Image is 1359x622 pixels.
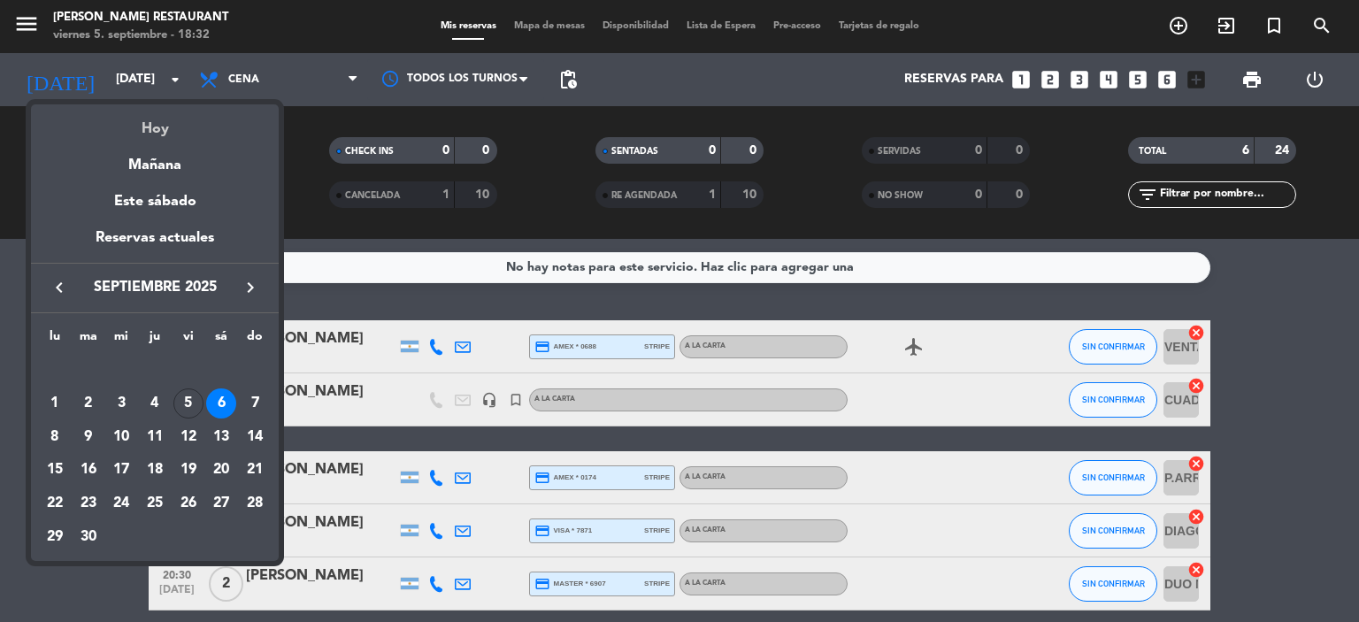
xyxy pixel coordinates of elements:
[240,422,270,452] div: 14
[238,487,272,520] td: 28 de septiembre de 2025
[40,422,70,452] div: 8
[73,422,104,452] div: 9
[205,387,239,420] td: 6 de septiembre de 2025
[43,276,75,299] button: keyboard_arrow_left
[72,420,105,454] td: 9 de septiembre de 2025
[38,487,72,520] td: 22 de septiembre de 2025
[104,453,138,487] td: 17 de septiembre de 2025
[138,387,172,420] td: 4 de septiembre de 2025
[206,488,236,518] div: 27
[206,455,236,485] div: 20
[72,326,105,354] th: martes
[238,420,272,454] td: 14 de septiembre de 2025
[31,104,279,141] div: Hoy
[172,326,205,354] th: viernes
[38,420,72,454] td: 8 de septiembre de 2025
[38,353,272,387] td: SEP.
[240,488,270,518] div: 28
[72,453,105,487] td: 16 de septiembre de 2025
[138,487,172,520] td: 25 de septiembre de 2025
[38,520,72,554] td: 29 de septiembre de 2025
[240,277,261,298] i: keyboard_arrow_right
[172,420,205,454] td: 12 de septiembre de 2025
[104,487,138,520] td: 24 de septiembre de 2025
[31,141,279,177] div: Mañana
[72,487,105,520] td: 23 de septiembre de 2025
[73,388,104,419] div: 2
[172,387,205,420] td: 5 de septiembre de 2025
[72,520,105,554] td: 30 de septiembre de 2025
[106,422,136,452] div: 10
[205,420,239,454] td: 13 de septiembre de 2025
[172,487,205,520] td: 26 de septiembre de 2025
[205,453,239,487] td: 20 de septiembre de 2025
[73,522,104,552] div: 30
[49,277,70,298] i: keyboard_arrow_left
[138,326,172,354] th: jueves
[173,488,203,518] div: 26
[238,326,272,354] th: domingo
[205,326,239,354] th: sábado
[106,455,136,485] div: 17
[104,326,138,354] th: miércoles
[238,453,272,487] td: 21 de septiembre de 2025
[73,455,104,485] div: 16
[38,453,72,487] td: 15 de septiembre de 2025
[38,326,72,354] th: lunes
[240,455,270,485] div: 21
[173,388,203,419] div: 5
[40,455,70,485] div: 15
[173,455,203,485] div: 19
[31,177,279,227] div: Este sábado
[240,388,270,419] div: 7
[38,387,72,420] td: 1 de septiembre de 2025
[104,420,138,454] td: 10 de septiembre de 2025
[140,422,170,452] div: 11
[238,387,272,420] td: 7 de septiembre de 2025
[205,487,239,520] td: 27 de septiembre de 2025
[106,388,136,419] div: 3
[140,388,170,419] div: 4
[206,422,236,452] div: 13
[138,420,172,454] td: 11 de septiembre de 2025
[72,387,105,420] td: 2 de septiembre de 2025
[31,227,279,263] div: Reservas actuales
[173,422,203,452] div: 12
[104,387,138,420] td: 3 de septiembre de 2025
[138,453,172,487] td: 18 de septiembre de 2025
[40,488,70,518] div: 22
[206,388,236,419] div: 6
[234,276,266,299] button: keyboard_arrow_right
[75,276,234,299] span: septiembre 2025
[106,488,136,518] div: 24
[140,488,170,518] div: 25
[40,522,70,552] div: 29
[172,453,205,487] td: 19 de septiembre de 2025
[73,488,104,518] div: 23
[40,388,70,419] div: 1
[140,455,170,485] div: 18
